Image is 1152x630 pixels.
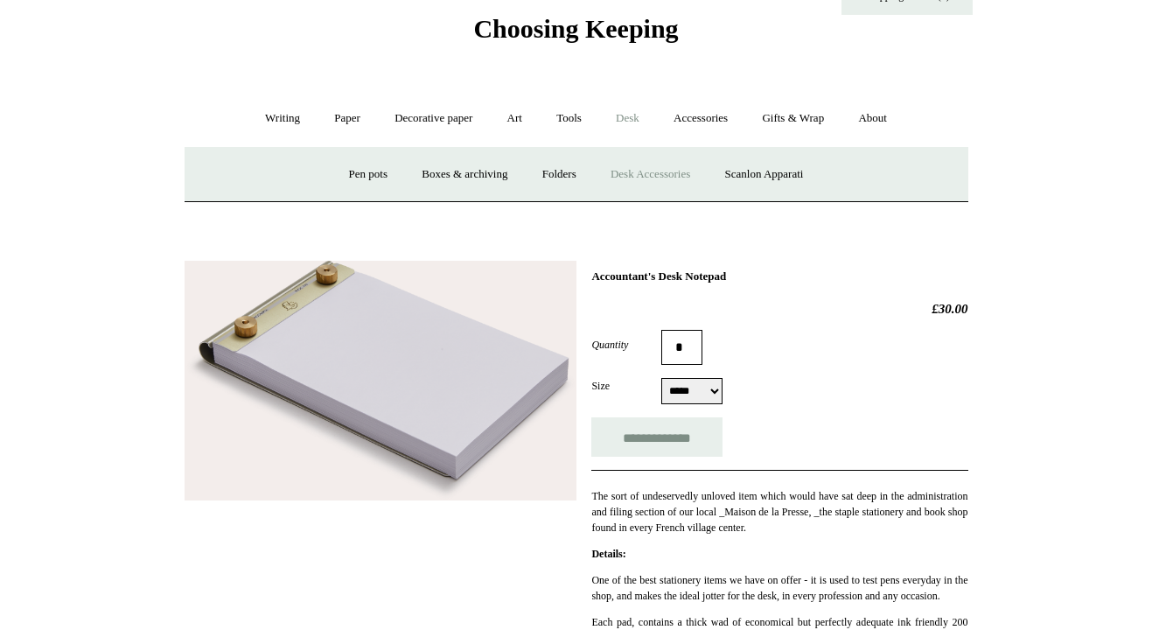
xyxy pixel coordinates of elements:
[249,95,316,142] a: Writing
[746,95,840,142] a: Gifts & Wrap
[709,151,820,198] a: Scanlon Apparati
[406,151,523,198] a: Boxes & archiving
[318,95,376,142] a: Paper
[591,378,661,394] label: Size
[591,269,967,283] h1: Accountant's Desk Notepad
[333,151,403,198] a: Pen pots
[591,301,967,317] h2: £30.00
[591,548,625,560] strong: Details:
[379,95,488,142] a: Decorative paper
[591,337,661,353] label: Quantity
[591,488,967,535] p: The sort of undeservedly unloved item which would have sat deep in the administration and filing ...
[595,151,706,198] a: Desk Accessories
[492,95,538,142] a: Art
[541,95,597,142] a: Tools
[473,14,678,43] span: Choosing Keeping
[185,261,576,500] img: Accountant's Desk Notepad
[473,28,678,40] a: Choosing Keeping
[842,95,903,142] a: About
[527,151,592,198] a: Folders
[591,572,967,604] p: One of the best stationery items we have on offer - it is used to test pens everyday in the shop,...
[600,95,655,142] a: Desk
[658,95,744,142] a: Accessories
